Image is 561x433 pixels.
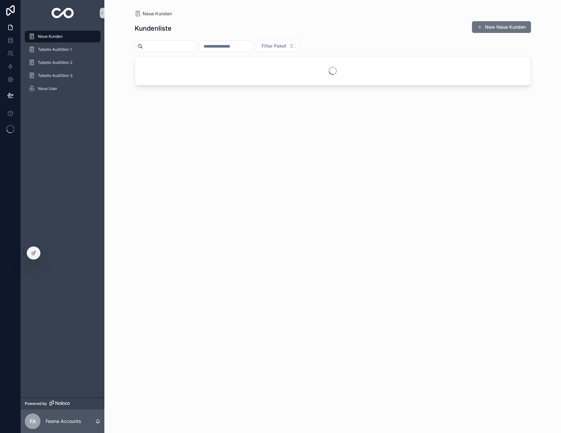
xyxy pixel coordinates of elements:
[21,26,104,103] div: scrollable content
[25,70,100,82] a: Tabelle Ausfüllen 3
[25,44,100,55] a: Tabelle Ausfüllen 1
[135,10,172,17] a: Neue Kunden
[38,60,72,65] span: Tabelle Ausfüllen 2
[135,24,172,33] h1: Kundenliste
[46,418,81,425] p: Fesma Accounts
[38,34,63,39] span: Neue Kunden
[21,397,104,410] a: Powered by
[25,401,47,406] span: Powered by
[256,40,300,52] button: Select Button
[25,83,100,95] a: Neue User
[25,31,100,42] a: Neue Kunden
[262,43,286,49] span: Filter Paket
[25,57,100,68] a: Tabelle Ausfüllen 2
[472,21,531,33] button: New Neue Kunden
[38,86,57,91] span: Neue User
[143,10,172,17] span: Neue Kunden
[38,73,72,78] span: Tabelle Ausfüllen 3
[52,8,74,18] img: App logo
[38,47,72,52] span: Tabelle Ausfüllen 1
[30,417,36,425] span: FA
